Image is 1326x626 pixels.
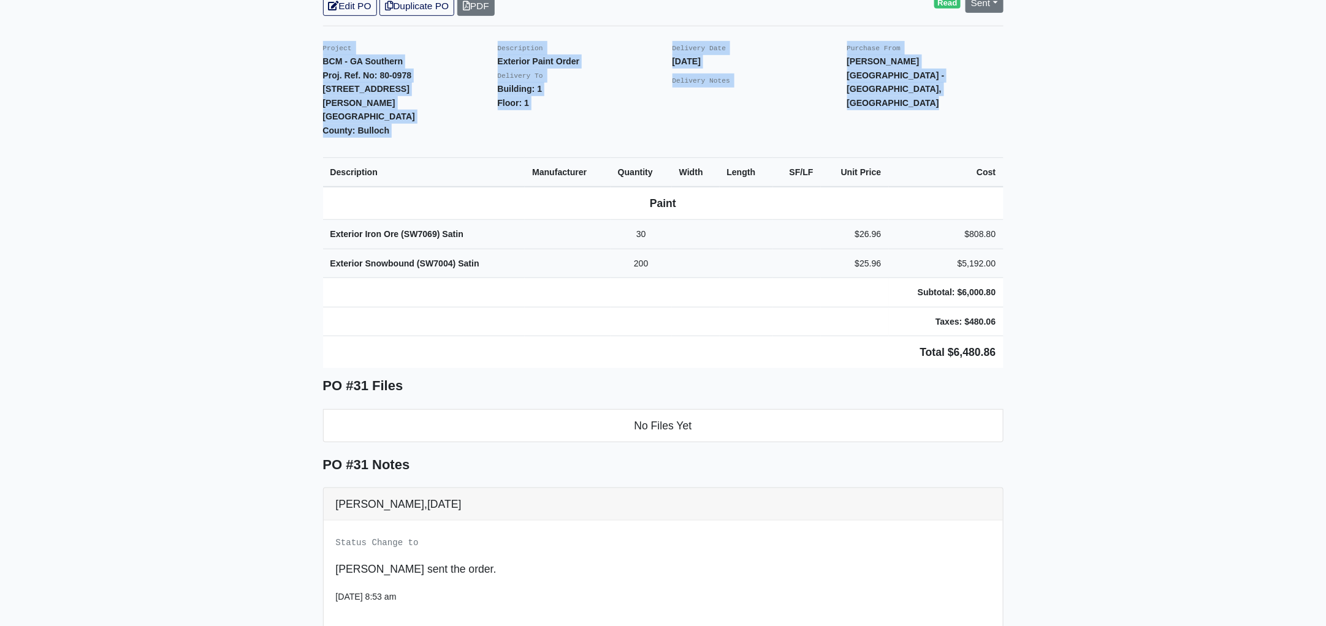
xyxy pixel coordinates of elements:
[611,249,672,278] td: 200
[324,488,1003,521] div: [PERSON_NAME],
[498,84,543,94] strong: Building: 1
[889,249,1004,278] td: $5,192.00
[720,157,773,187] th: Length
[498,72,543,80] small: Delivery To
[672,157,720,187] th: Width
[847,45,901,52] small: Purchase From
[673,56,701,66] strong: [DATE]
[323,457,1004,473] h5: PO #31 Notes
[821,157,889,187] th: Unit Price
[821,220,889,249] td: $26.96
[323,84,410,108] strong: [STREET_ADDRESS][PERSON_NAME]
[323,378,1004,394] h5: PO #31 Files
[323,336,1004,369] td: Total $6,480.86
[323,126,390,135] strong: County: Bulloch
[498,98,530,108] strong: Floor: 1
[611,220,672,249] td: 30
[673,77,731,85] small: Delivery Notes
[336,538,419,548] small: Status Change to
[847,55,1004,110] p: [PERSON_NAME][GEOGRAPHIC_DATA] - [GEOGRAPHIC_DATA], [GEOGRAPHIC_DATA]
[611,157,672,187] th: Quantity
[498,45,543,52] small: Description
[673,45,726,52] small: Delivery Date
[889,278,1004,307] td: Subtotal: $6,000.80
[330,258,479,268] strong: Exterior Snowbound (SW7004) Satin
[336,563,497,575] span: [PERSON_NAME] sent the order.
[336,592,397,601] small: [DATE] 8:53 am
[773,157,821,187] th: SF/LF
[323,45,352,52] small: Project
[498,56,580,66] strong: Exterior Paint Order
[650,197,676,209] b: Paint
[427,498,461,510] span: [DATE]
[323,111,415,121] strong: [GEOGRAPHIC_DATA]
[889,220,1004,249] td: $808.80
[330,229,464,239] strong: Exterior Iron Ore (SW7069) Satin
[323,409,1004,442] li: No Files Yet
[821,249,889,278] td: $25.96
[323,56,403,66] strong: BCM - GA Southern
[525,157,611,187] th: Manufacturer
[323,157,525,187] th: Description
[889,157,1004,187] th: Cost
[323,70,412,80] strong: Proj. Ref. No: 80-0978
[889,307,1004,336] td: Taxes: $480.06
